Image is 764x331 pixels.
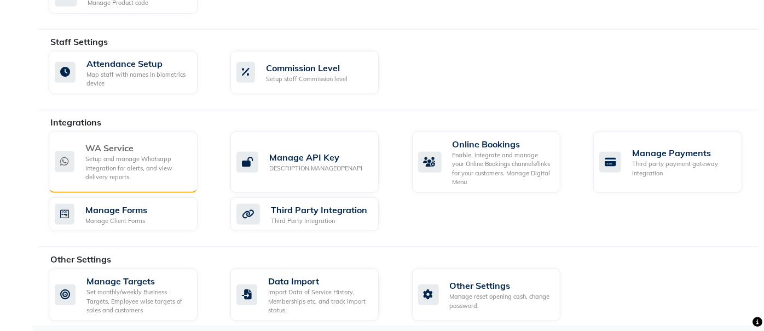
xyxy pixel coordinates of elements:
[230,269,396,321] a: Data ImportImport Data of Service History, Memberships etc. and track import status.
[86,57,189,70] div: Attendance Setup
[266,61,348,75] div: Commission Level
[85,155,189,182] div: Setup and manage Whatsapp Integration for alerts, and view delivery reports.
[230,51,396,94] a: Commission LevelSetup staff Commission level
[412,269,577,321] a: Other SettingsManage reset opening cash, change password.
[450,292,552,310] div: Manage reset opening cash, change password.
[49,51,214,94] a: Attendance SetupMap staff with names in biometrics device
[86,70,189,88] div: Map staff with names in biometrics device
[453,138,552,151] div: Online Bookings
[49,269,214,321] a: Manage TargetsSet monthly/weekly Business Targets, Employee wise targets of sales and customers
[632,146,733,159] div: Manage Payments
[85,216,147,226] div: Manage Client Forms
[453,151,552,187] div: Enable, integrate and manage your Online Bookings channels/links for your customers. Manage Digit...
[269,151,362,164] div: Manage API Key
[632,159,733,178] div: Third party payment gateway integration
[271,203,367,216] div: Third Party Integration
[230,197,396,232] a: Third Party IntegrationThird Party Integration
[268,275,371,288] div: Data Import
[86,288,189,315] div: Set monthly/weekly Business Targets, Employee wise targets of sales and customers
[49,132,214,193] a: WA ServiceSetup and manage Whatsapp Integration for alerts, and view delivery reports.
[86,275,189,288] div: Manage Targets
[230,132,396,193] a: Manage API KeyDESCRIPTION.MANAGEOPENAPI
[269,164,362,173] div: DESCRIPTION.MANAGEOPENAPI
[266,75,348,84] div: Setup staff Commission level
[85,141,189,155] div: WA Service
[49,197,214,232] a: Manage FormsManage Client Forms
[412,132,577,193] a: Online BookingsEnable, integrate and manage your Online Bookings channels/links for your customer...
[271,216,367,226] div: Third Party Integration
[450,279,552,292] div: Other Settings
[85,203,147,216] div: Manage Forms
[593,132,759,193] a: Manage PaymentsThird party payment gateway integration
[268,288,371,315] div: Import Data of Service History, Memberships etc. and track import status.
